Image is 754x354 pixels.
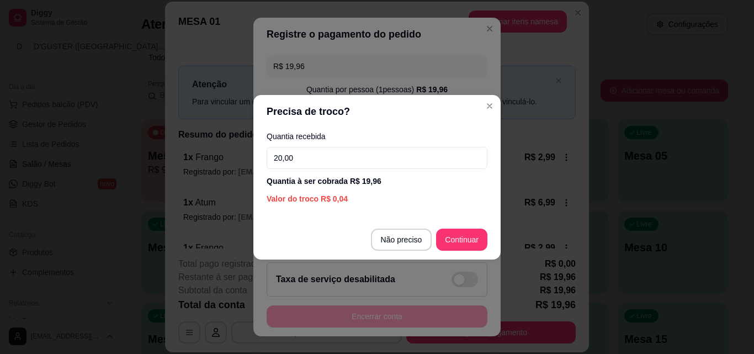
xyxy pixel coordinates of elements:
div: Quantia à ser cobrada R$ 19,96 [267,176,487,187]
label: Quantia recebida [267,133,487,140]
button: Continuar [436,229,487,251]
button: Close [481,97,498,115]
div: Valor do troco R$ 0,04 [267,193,487,204]
button: Não preciso [371,229,432,251]
header: Precisa de troco? [253,95,501,128]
